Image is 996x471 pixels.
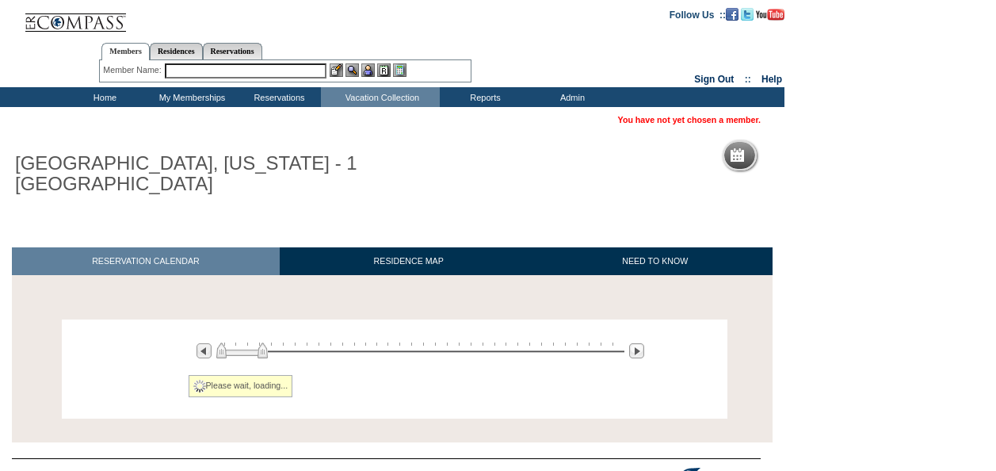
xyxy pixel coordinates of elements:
[103,63,164,77] div: Member Name:
[629,343,644,358] img: Next
[756,9,784,18] a: Subscribe to our YouTube Channel
[756,9,784,21] img: Subscribe to our YouTube Channel
[726,8,738,21] img: Become our fan on Facebook
[527,87,614,107] td: Admin
[741,9,754,18] a: Follow us on Twitter
[12,150,367,198] h1: [GEOGRAPHIC_DATA], [US_STATE] - 1 [GEOGRAPHIC_DATA]
[750,151,872,161] h5: Reservation Calendar
[537,247,773,275] a: NEED TO KNOW
[694,74,734,85] a: Sign Out
[150,43,203,59] a: Residences
[726,9,738,18] a: Become our fan on Facebook
[193,380,206,392] img: spinner2.gif
[670,8,726,21] td: Follow Us ::
[12,247,280,275] a: RESERVATION CALENDAR
[280,247,538,275] a: RESIDENCE MAP
[234,87,321,107] td: Reservations
[761,74,782,85] a: Help
[440,87,527,107] td: Reports
[197,343,212,358] img: Previous
[203,43,262,59] a: Reservations
[618,115,761,124] span: You have not yet chosen a member.
[745,74,751,85] span: ::
[330,63,343,77] img: b_edit.gif
[321,87,440,107] td: Vacation Collection
[147,87,234,107] td: My Memberships
[377,63,391,77] img: Reservations
[741,8,754,21] img: Follow us on Twitter
[59,87,147,107] td: Home
[101,43,150,60] a: Members
[393,63,406,77] img: b_calculator.gif
[361,63,375,77] img: Impersonate
[345,63,359,77] img: View
[189,375,293,397] div: Please wait, loading...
